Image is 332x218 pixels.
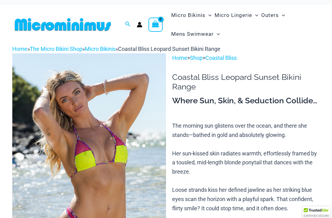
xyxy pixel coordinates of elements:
[172,72,320,92] h1: Coastal Bliss Leopard Sunset Bikini Range
[12,46,27,52] a: Home
[125,21,131,28] a: Search icon link
[215,7,252,23] span: Micro Lingerie
[169,5,320,44] nav: Site Navigation
[170,25,221,43] a: Mens SwimwearMenu ToggleMenu Toggle
[12,18,113,31] img: MM SHOP LOGO FLAT
[172,53,320,63] p: > >
[214,26,220,42] span: Menu Toggle
[190,55,203,61] a: Shop
[30,46,82,52] a: The Micro Bikini Shop
[261,7,279,23] span: Outers
[279,7,285,23] span: Menu Toggle
[260,6,287,25] a: OutersMenu ToggleMenu Toggle
[252,7,258,23] span: Menu Toggle
[205,55,237,61] a: Coastal Bliss
[85,46,116,52] a: Micro Bikinis
[171,7,205,23] span: Micro Bikinis
[205,7,211,23] span: Menu Toggle
[12,46,220,52] span: » » »
[172,55,187,61] a: Home
[302,206,330,218] div: TrustedSite Certified
[213,6,260,25] a: Micro LingerieMenu ToggleMenu Toggle
[172,96,320,106] h3: Where Sun, Skin, & Seduction Collide…
[137,22,142,27] a: Account icon link
[148,18,163,32] a: View Shopping Cart, empty
[118,46,220,52] span: Coastal Bliss Leopard Sunset Bikini Range
[170,6,213,25] a: Micro BikinisMenu ToggleMenu Toggle
[171,26,214,42] span: Mens Swimwear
